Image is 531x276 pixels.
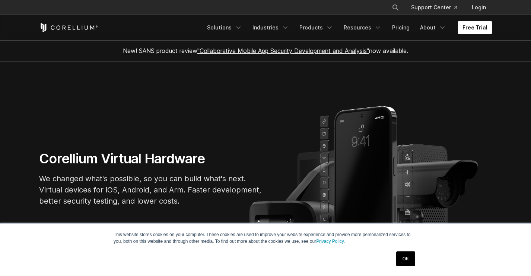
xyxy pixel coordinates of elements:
a: Industries [248,21,293,34]
button: Search [389,1,402,14]
div: Navigation Menu [203,21,492,34]
a: Support Center [405,1,463,14]
a: Pricing [388,21,414,34]
a: OK [396,251,415,266]
p: We changed what's possible, so you can build what's next. Virtual devices for iOS, Android, and A... [39,173,263,207]
a: "Collaborative Mobile App Security Development and Analysis" [197,47,369,54]
a: Solutions [203,21,247,34]
a: Resources [339,21,386,34]
a: Corellium Home [39,23,98,32]
a: Products [295,21,338,34]
h1: Corellium Virtual Hardware [39,150,263,167]
div: Navigation Menu [383,1,492,14]
p: This website stores cookies on your computer. These cookies are used to improve your website expe... [114,231,417,245]
span: New! SANS product review now available. [123,47,408,54]
a: About [416,21,451,34]
a: Free Trial [458,21,492,34]
a: Privacy Policy. [316,239,345,244]
a: Login [466,1,492,14]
